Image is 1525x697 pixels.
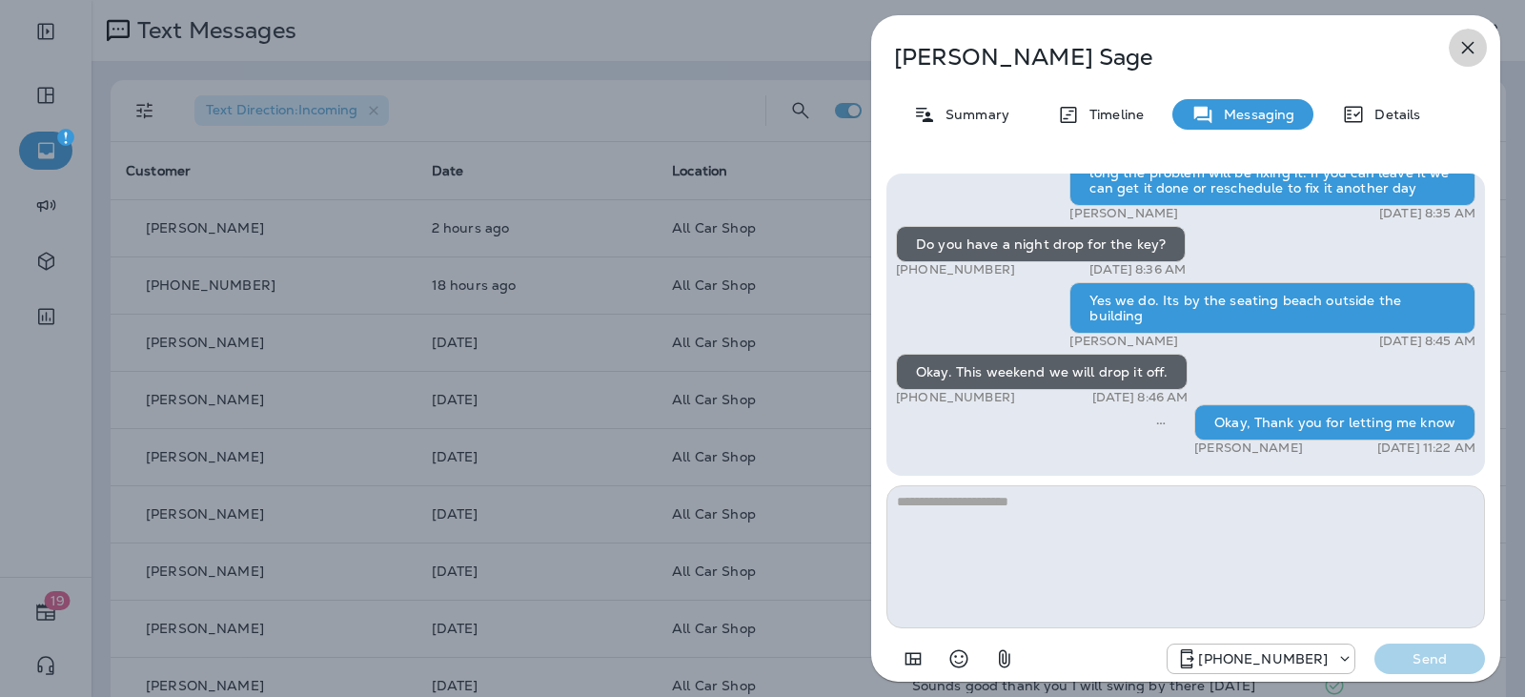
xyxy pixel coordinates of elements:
p: [PHONE_NUMBER] [896,262,1015,277]
p: Details [1365,107,1420,122]
p: [PERSON_NAME] [1194,441,1303,456]
p: Messaging [1214,107,1294,122]
p: Summary [936,107,1009,122]
p: [DATE] 8:45 AM [1379,334,1475,349]
p: [DATE] 8:46 AM [1092,390,1189,405]
p: [PERSON_NAME] [1069,334,1178,349]
div: Okay. This weekend we will drop it off. [896,354,1188,390]
p: [PHONE_NUMBER] [1198,651,1328,666]
button: Select an emoji [940,640,978,678]
div: Do you have a night drop for the key? [896,226,1186,262]
p: [PERSON_NAME] [1069,206,1178,221]
p: [DATE] 8:36 AM [1089,262,1186,277]
button: Add in a premade template [894,640,932,678]
div: +1 (689) 265-4479 [1168,647,1354,670]
p: [DATE] 11:22 AM [1377,441,1475,456]
p: [DATE] 8:35 AM [1379,206,1475,221]
span: Sent [1156,413,1166,430]
p: [PERSON_NAME] Sage [894,44,1414,71]
p: Timeline [1080,107,1144,122]
div: Yes we do. Its by the seating beach outside the building [1069,282,1475,334]
div: Okay, Thank you for letting me know [1194,404,1475,441]
p: [PHONE_NUMBER] [896,390,1015,405]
